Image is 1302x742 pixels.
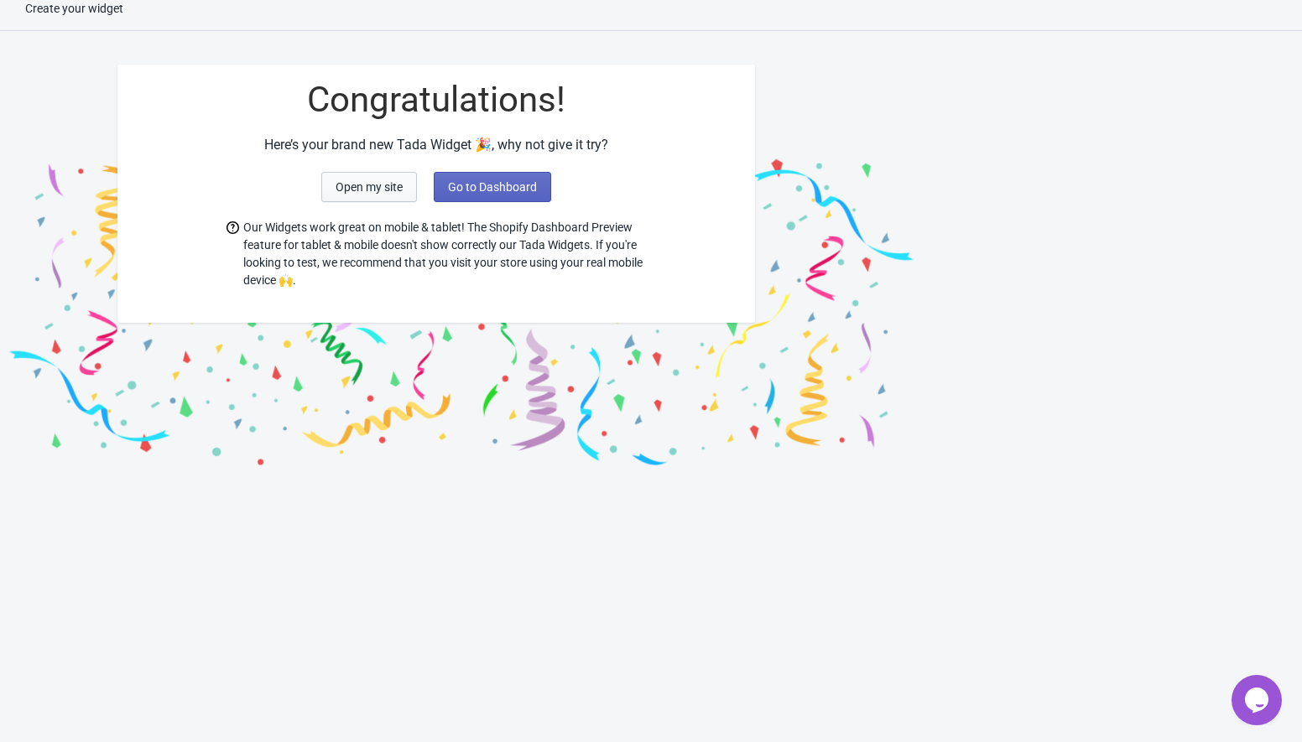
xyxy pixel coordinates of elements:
div: Here’s your brand new Tada Widget 🎉, why not give it try? [117,135,755,155]
span: Our Widgets work great on mobile & tablet! The Shopify Dashboard Preview feature for tablet & mob... [243,219,646,289]
div: Congratulations! [117,81,755,118]
img: final_2.png [461,48,923,471]
button: Open my site [321,172,417,202]
span: Open my site [336,180,403,194]
span: Go to Dashboard [448,180,537,194]
iframe: chat widget [1232,675,1285,725]
button: Go to Dashboard [434,172,551,202]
